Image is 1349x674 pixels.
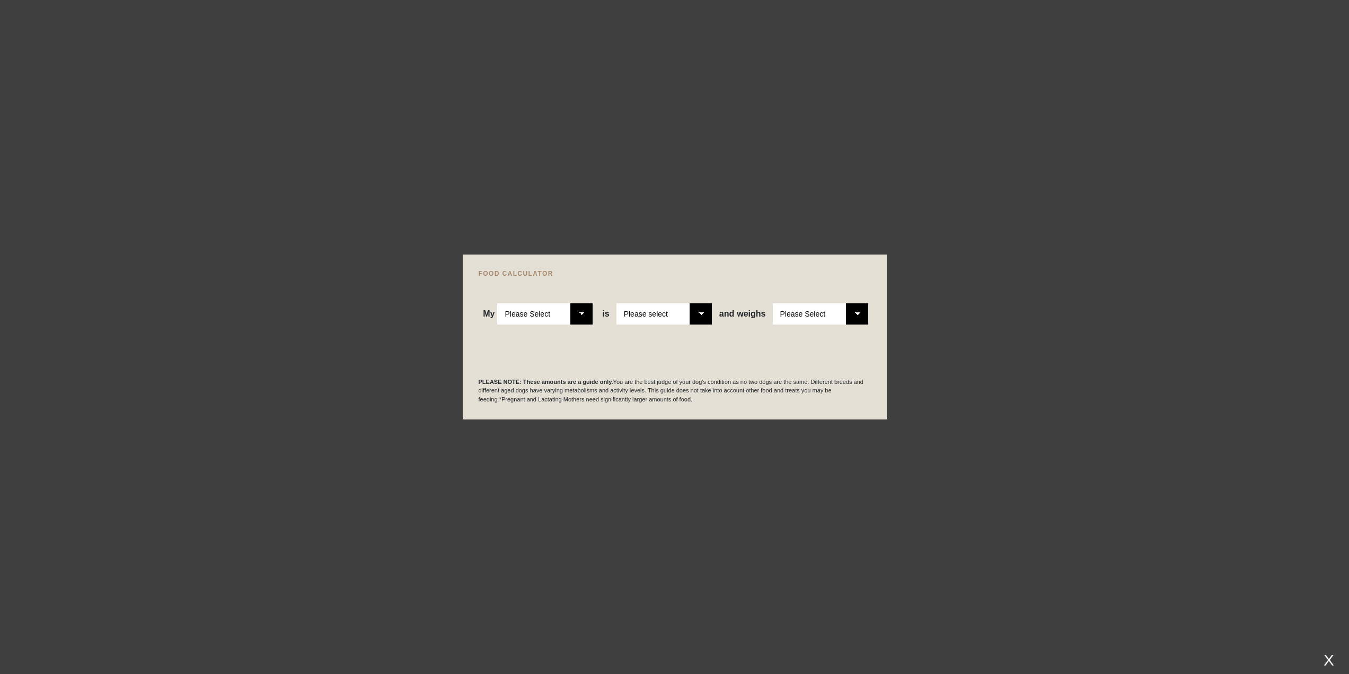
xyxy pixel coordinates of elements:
p: You are the best judge of your dog's condition as no two dogs are the same. Different breeds and ... [479,378,871,404]
span: My [483,309,495,319]
span: weighs [719,309,766,319]
span: is [602,309,609,319]
span: and [719,309,737,319]
h4: FOOD CALCULATOR [479,270,871,277]
b: PLEASE NOTE: These amounts are a guide only. [479,379,613,385]
div: X [1319,651,1338,669]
